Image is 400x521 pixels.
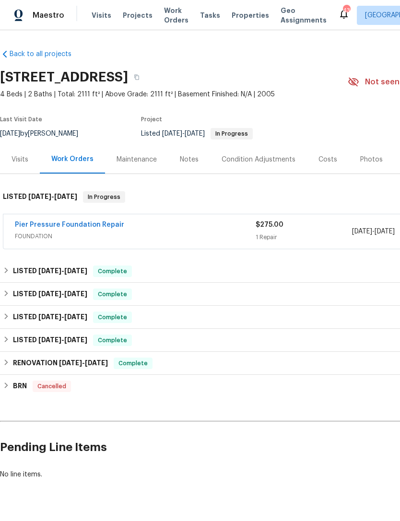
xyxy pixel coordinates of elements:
[59,359,108,366] span: -
[59,359,82,366] span: [DATE]
[185,130,205,137] span: [DATE]
[64,313,87,320] span: [DATE]
[212,131,252,137] span: In Progress
[141,130,253,137] span: Listed
[123,11,153,20] span: Projects
[222,155,295,164] div: Condition Adjustments
[85,359,108,366] span: [DATE]
[38,313,87,320] span: -
[318,155,337,164] div: Costs
[84,192,124,202] span: In Progress
[38,267,61,274] span: [DATE]
[13,358,108,369] h6: RENOVATION
[343,6,350,15] div: 43
[200,12,220,19] span: Tasks
[15,232,256,241] span: FOUNDATION
[38,290,87,297] span: -
[38,336,87,343] span: -
[360,155,383,164] div: Photos
[94,289,131,299] span: Complete
[13,381,27,392] h6: BRN
[51,154,94,164] div: Work Orders
[162,130,205,137] span: -
[15,221,124,228] a: Pier Pressure Foundation Repair
[12,155,28,164] div: Visits
[162,130,182,137] span: [DATE]
[92,11,111,20] span: Visits
[34,382,70,391] span: Cancelled
[352,228,372,235] span: [DATE]
[38,336,61,343] span: [DATE]
[13,266,87,277] h6: LISTED
[256,221,283,228] span: $275.00
[3,191,77,203] h6: LISTED
[64,336,87,343] span: [DATE]
[28,193,77,200] span: -
[117,155,157,164] div: Maintenance
[13,312,87,323] h6: LISTED
[281,6,327,25] span: Geo Assignments
[38,313,61,320] span: [DATE]
[94,313,131,322] span: Complete
[232,11,269,20] span: Properties
[115,359,152,368] span: Complete
[256,232,352,242] div: 1 Repair
[28,193,51,200] span: [DATE]
[13,335,87,346] h6: LISTED
[94,336,131,345] span: Complete
[38,290,61,297] span: [DATE]
[38,267,87,274] span: -
[352,227,395,236] span: -
[13,289,87,300] h6: LISTED
[64,290,87,297] span: [DATE]
[33,11,64,20] span: Maestro
[54,193,77,200] span: [DATE]
[94,266,131,276] span: Complete
[164,6,188,25] span: Work Orders
[64,267,87,274] span: [DATE]
[375,228,395,235] span: [DATE]
[141,116,162,122] span: Project
[128,69,145,86] button: Copy Address
[180,155,199,164] div: Notes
